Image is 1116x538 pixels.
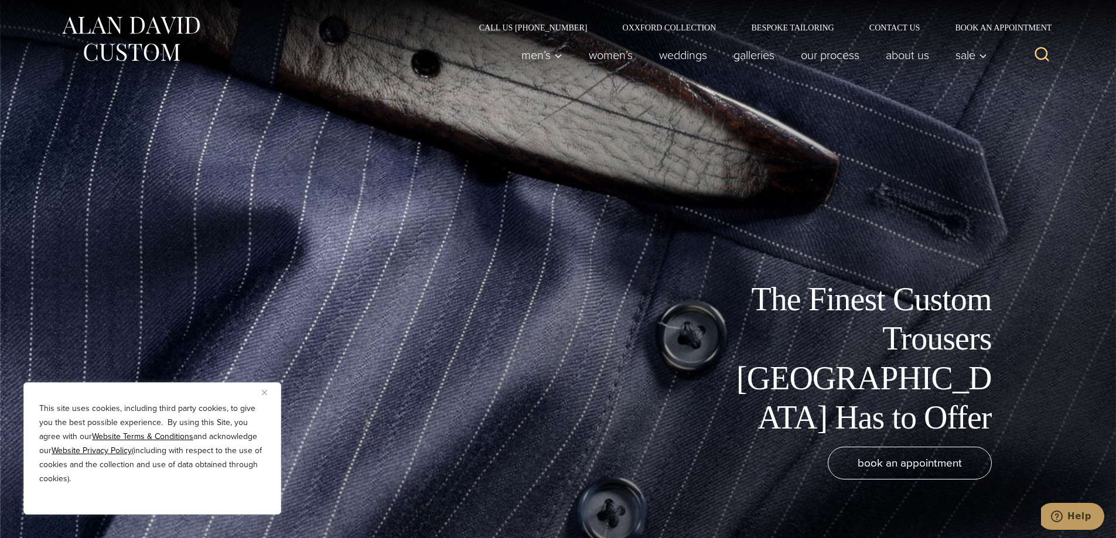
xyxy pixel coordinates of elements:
[787,43,872,67] a: Our Process
[720,43,787,67] a: Galleries
[828,447,992,479] a: book an appointment
[462,23,1056,32] nav: Secondary Navigation
[937,23,1056,32] a: Book an Appointment
[605,23,733,32] a: Oxxford Collection
[872,43,942,67] a: About Us
[852,23,938,32] a: Contact Us
[733,23,851,32] a: Bespoke Tailoring
[92,430,193,443] a: Website Terms & Conditions
[52,444,132,457] a: Website Privacy Policy
[39,402,265,486] p: This site uses cookies, including third party cookies, to give you the best possible experience. ...
[646,43,720,67] a: weddings
[262,385,276,399] button: Close
[462,23,605,32] a: Call Us [PHONE_NUMBER]
[508,43,993,67] nav: Primary Navigation
[508,43,575,67] button: Men’s sub menu toggle
[575,43,646,67] a: Women’s
[1028,41,1056,69] button: View Search Form
[858,454,962,471] span: book an appointment
[728,280,992,437] h1: The Finest Custom Trousers [GEOGRAPHIC_DATA] Has to Offer
[262,390,267,395] img: Close
[1041,503,1104,532] iframe: Opens a widget where you can chat to one of our agents
[60,13,201,65] img: Alan David Custom
[942,43,993,67] button: Sale sub menu toggle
